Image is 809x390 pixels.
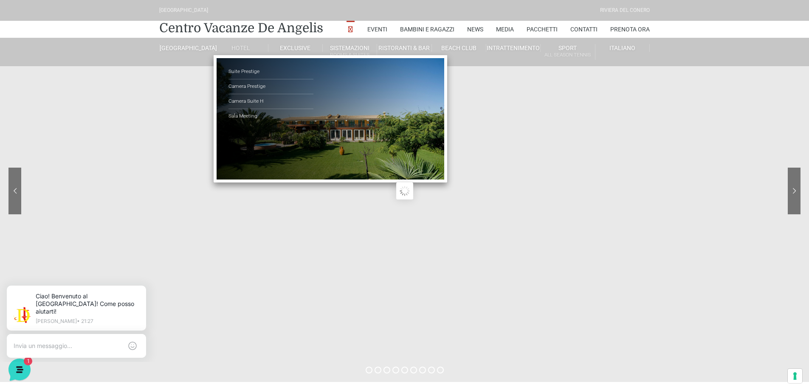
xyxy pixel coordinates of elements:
[148,81,156,89] p: ora
[19,31,36,48] img: light
[214,44,268,52] a: Hotel
[19,159,139,168] input: Cerca un articolo...
[90,141,156,148] a: Apri Centro Assistenza
[527,21,558,38] a: Pacchetti
[228,65,313,79] a: Suite Prestige
[73,284,96,292] p: Messaggi
[323,44,377,60] a: SistemazioniRooms & Suites
[55,112,125,119] span: Inizia una conversazione
[14,68,72,75] span: Le tue conversazioni
[432,44,486,52] a: Beach Club
[467,21,483,38] a: News
[400,21,454,38] a: Bambini e Ragazzi
[570,21,598,38] a: Contatti
[148,92,156,100] span: 1
[496,21,514,38] a: Media
[367,21,387,38] a: Eventi
[7,272,59,292] button: Home
[228,109,313,123] a: Sala Meeting
[228,94,313,109] a: Camera Suite H
[14,82,31,99] img: light
[14,107,156,124] button: Inizia una conversazione
[541,51,595,59] small: All Season Tennis
[788,369,802,383] button: Le tue preferenze relative al consenso per le tecnologie di tracciamento
[159,44,214,52] a: [GEOGRAPHIC_DATA]
[25,284,40,292] p: Home
[41,43,144,48] p: [PERSON_NAME] • 21:27
[7,7,143,34] h2: Ciao da De Angelis Resort 👋
[159,20,323,36] a: Centro Vacanze De Angelis
[228,79,313,94] a: Camera Prestige
[600,6,650,14] div: Riviera Del Conero
[486,44,541,52] a: Intrattenimento
[59,272,111,292] button: 1Messaggi
[609,45,635,51] span: Italiano
[111,272,163,292] button: Aiuto
[7,357,32,382] iframe: Customerly Messenger Launcher
[36,81,143,90] span: [PERSON_NAME]
[268,44,323,52] a: Exclusive
[377,44,431,52] a: Ristoranti & Bar
[323,51,377,59] small: Rooms & Suites
[10,78,160,104] a: [PERSON_NAME]Ciao! Benvenuto al [GEOGRAPHIC_DATA]! Come posso aiutarti!ora1
[41,17,144,40] p: Ciao! Benvenuto al [GEOGRAPHIC_DATA]! Come posso aiutarti!
[131,284,143,292] p: Aiuto
[7,37,143,54] p: La nostra missione è rendere la tua esperienza straordinaria!
[36,92,143,100] p: Ciao! Benvenuto al [GEOGRAPHIC_DATA]! Come posso aiutarti!
[610,21,650,38] a: Prenota Ora
[14,141,66,148] span: Trova una risposta
[85,272,91,278] span: 1
[76,68,156,75] a: [DEMOGRAPHIC_DATA] tutto
[159,6,208,14] div: [GEOGRAPHIC_DATA]
[541,44,595,60] a: SportAll Season Tennis
[595,44,650,52] a: Italiano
